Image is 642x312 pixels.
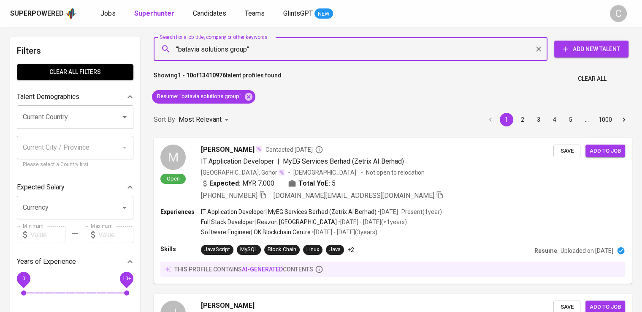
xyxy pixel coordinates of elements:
[160,208,201,216] p: Experiences
[100,8,117,19] a: Jobs
[154,71,282,87] p: Showing of talent profiles found
[554,41,628,57] button: Add New Talent
[199,72,226,79] b: 13410976
[201,228,311,236] p: Software Engineer | OK Blockchain Centre
[532,113,545,126] button: Go to page 3
[516,113,529,126] button: Go to page 2
[201,218,337,226] p: Full Stack Developer | Reazon [GEOGRAPHIC_DATA]
[179,112,232,128] div: Most Relevant
[201,157,274,165] span: IT Application Developer
[98,226,133,243] input: Value
[585,145,625,158] button: Add to job
[204,246,230,254] div: JavaScript
[201,145,255,155] span: [PERSON_NAME]
[500,113,513,126] button: page 1
[306,246,319,254] div: Linux
[283,157,404,165] span: MyEG Services Berhad (Zetrix AI Berhad)
[154,115,175,125] p: Sort By
[590,146,621,156] span: Add to job
[209,178,241,189] b: Expected:
[311,228,377,236] p: • [DATE] - [DATE] ( 3 years )
[274,192,434,200] span: [DOMAIN_NAME][EMAIL_ADDRESS][DOMAIN_NAME]
[17,44,133,57] h6: Filters
[100,9,116,17] span: Jobs
[578,74,607,84] span: Clear All
[366,168,425,177] p: Not open to relocation
[596,113,615,126] button: Go to page 1000
[329,246,341,254] div: Java
[590,302,621,312] span: Add to job
[298,178,330,189] b: Total YoE:
[65,7,77,20] img: app logo
[580,115,593,124] div: …
[561,246,613,255] p: Uploaded on [DATE]
[163,175,183,182] span: Open
[122,276,131,282] span: 10+
[201,301,255,311] span: [PERSON_NAME]
[24,67,127,77] span: Clear All filters
[17,253,133,270] div: Years of Experience
[564,113,577,126] button: Go to page 5
[245,9,265,17] span: Teams
[134,8,176,19] a: Superhunter
[22,276,25,282] span: 0
[10,9,64,19] div: Superpowered
[283,8,333,19] a: GlintsGPT NEW
[482,113,632,126] nav: pagination navigation
[553,145,580,158] button: Save
[23,161,127,169] p: Please select a Country first
[377,208,442,216] p: • [DATE] - Present ( 1 year )
[17,257,76,267] p: Years of Experience
[152,93,247,101] span: Resume : "batavia solutions group"
[314,10,333,18] span: NEW
[332,178,336,189] span: 5
[201,168,285,177] div: [GEOGRAPHIC_DATA], Gohor
[134,9,174,17] b: Superhunter
[174,265,313,274] p: this profile contains contents
[561,44,622,55] span: Add New Talent
[154,138,632,284] a: MOpen[PERSON_NAME]Contacted [DATE]IT Application Developer|MyEG Services Berhad (Zetrix AI Berhad...
[17,179,133,196] div: Expected Salary
[178,72,193,79] b: 1 - 10
[242,266,283,273] span: AI-generated
[201,208,377,216] p: IT Application Developer | MyEG Services Berhad (Zetrix AI Berhad)
[152,90,255,104] div: Resume: "batavia solutions group"
[283,9,313,17] span: GlintsGPT
[17,92,79,102] p: Talent Demographics
[193,9,226,17] span: Candidates
[201,192,257,200] span: [PHONE_NUMBER]
[17,182,65,192] p: Expected Salary
[558,146,576,156] span: Save
[558,302,576,312] span: Save
[277,156,279,167] span: |
[337,218,407,226] p: • [DATE] - [DATE] ( <1 years )
[119,202,130,213] button: Open
[347,246,354,254] p: +2
[574,71,610,87] button: Clear All
[193,8,228,19] a: Candidates
[179,115,222,125] p: Most Relevant
[548,113,561,126] button: Go to page 4
[30,226,65,243] input: Value
[10,7,77,20] a: Superpoweredapp logo
[245,8,266,19] a: Teams
[265,145,323,154] span: Contacted [DATE]
[617,113,631,126] button: Go to next page
[160,245,201,253] p: Skills
[610,5,627,22] div: C
[17,88,133,105] div: Talent Demographics
[17,64,133,80] button: Clear All filters
[268,246,296,254] div: Block Chain
[293,168,358,177] span: [DEMOGRAPHIC_DATA]
[240,246,257,254] div: MySQL
[119,111,130,123] button: Open
[278,169,285,176] img: magic_wand.svg
[255,145,262,152] img: magic_wand.svg
[534,246,557,255] p: Resume
[533,43,544,55] button: Clear
[160,145,186,170] div: M
[315,145,323,154] svg: By Batam recruiter
[201,178,274,189] div: MYR 7,000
